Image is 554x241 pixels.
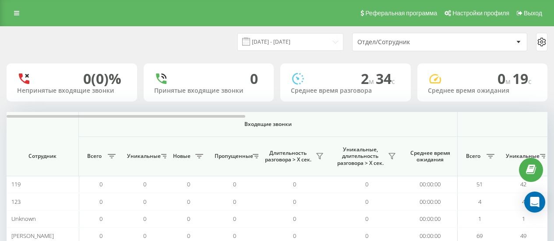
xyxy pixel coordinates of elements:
span: 0 [187,232,190,240]
span: 0 [293,198,296,206]
span: 0 [143,215,146,223]
span: м [505,77,512,86]
span: 0 [143,180,146,188]
span: 0 [99,215,102,223]
span: 0 [498,69,512,88]
span: 0 [143,232,146,240]
span: 0 [365,198,368,206]
span: 0 [99,232,102,240]
span: 2 [361,69,376,88]
span: Unknown [11,215,36,223]
span: 0 [365,215,368,223]
span: 0 [233,215,236,223]
span: 19 [512,69,532,88]
span: Всего [462,153,484,160]
span: 69 [476,232,483,240]
span: c [392,77,395,86]
span: 123 [11,198,21,206]
span: Уникальные, длительность разговора > Х сек. [335,146,385,167]
span: 0 [233,180,236,188]
span: м [369,77,376,86]
span: Реферальная программа [365,10,437,17]
td: 00:00:00 [403,193,458,210]
div: Среднее время разговора [291,87,400,94]
span: 0 [99,180,102,188]
span: Настройки профиля [452,10,509,17]
td: 00:00:00 [403,210,458,227]
span: Уникальные [506,153,537,160]
span: Длительность разговора > Х сек. [263,150,313,163]
span: 0 [187,180,190,188]
span: 42 [520,180,526,188]
span: Среднее время ожидания [409,150,451,163]
span: 0 [293,232,296,240]
span: Сотрудник [14,153,71,160]
td: 00:00:00 [403,176,458,193]
span: 0 [365,232,368,240]
div: Принятые входящие звонки [154,87,264,94]
span: Входящие звонки [102,121,434,128]
span: 0 [293,215,296,223]
span: 0 [99,198,102,206]
span: Всего [83,153,105,160]
span: 1 [522,215,525,223]
span: 49 [520,232,526,240]
span: Выход [524,10,542,17]
span: 0 [143,198,146,206]
span: 0 [187,215,190,223]
span: 34 [376,69,395,88]
span: 0 [293,180,296,188]
span: Уникальные [127,153,159,160]
span: 0 [233,198,236,206]
div: Среднее время ожидания [428,87,537,94]
span: Новые [171,153,193,160]
span: 51 [476,180,483,188]
span: 4 [478,198,481,206]
span: 4 [522,198,525,206]
span: c [528,77,532,86]
div: Open Intercom Messenger [524,192,545,213]
span: 0 [233,232,236,240]
span: 0 [187,198,190,206]
div: 0 [250,70,258,87]
div: Непринятые входящие звонки [17,87,127,94]
span: 1 [478,215,481,223]
div: Отдел/Сотрудник [357,38,462,46]
span: [PERSON_NAME] [11,232,54,240]
span: 0 [365,180,368,188]
span: 119 [11,180,21,188]
span: Пропущенные [215,153,250,160]
div: 0 (0)% [83,70,121,87]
